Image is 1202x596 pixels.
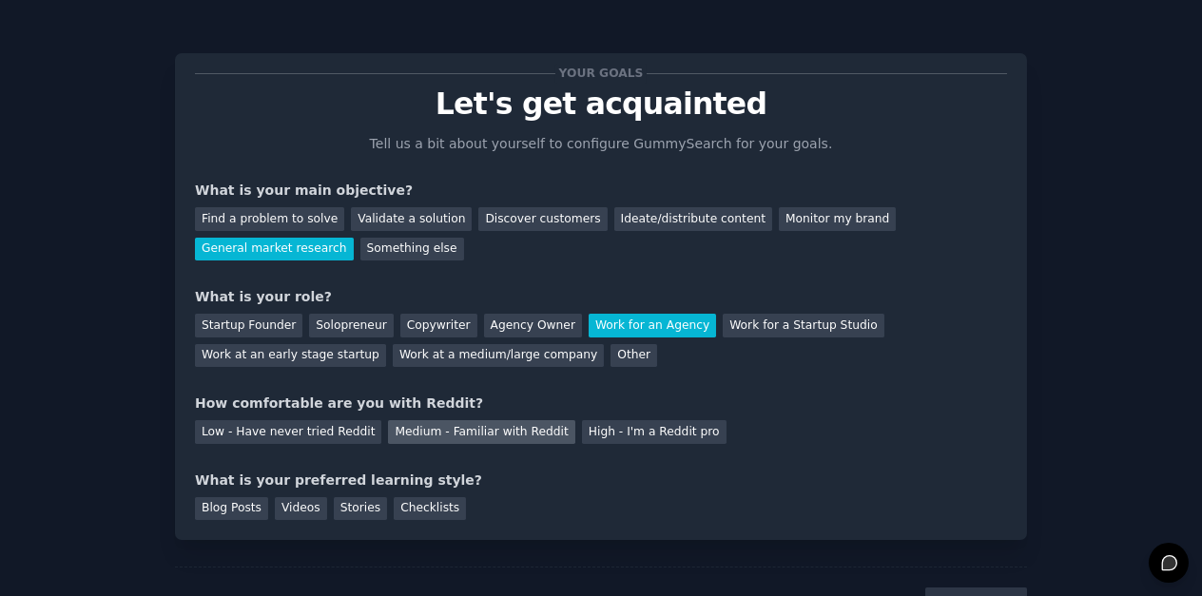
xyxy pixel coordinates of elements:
div: General market research [195,238,354,261]
div: Find a problem to solve [195,207,344,231]
div: Solopreneur [309,314,393,337]
p: Let's get acquainted [195,87,1007,121]
div: Ideate/distribute content [614,207,772,231]
div: Work for an Agency [589,314,716,337]
div: Other [611,344,657,368]
div: Medium - Familiar with Reddit [388,420,574,444]
div: What is your preferred learning style? [195,471,1007,490]
span: Your goals [555,64,647,84]
div: Validate a solution [351,207,472,231]
p: Tell us a bit about yourself to configure GummySearch for your goals. [361,134,841,154]
div: Discover customers [478,207,607,231]
div: Low - Have never tried Reddit [195,420,381,444]
div: What is your main objective? [195,181,1007,201]
div: Videos [275,497,327,521]
div: How comfortable are you with Reddit? [195,394,1007,413]
div: Startup Founder [195,314,302,337]
div: Agency Owner [484,314,582,337]
div: Monitor my brand [779,207,896,231]
div: Work for a Startup Studio [723,314,883,337]
div: Checklists [394,497,466,521]
div: Work at a medium/large company [393,344,604,368]
div: Copywriter [400,314,477,337]
div: Work at an early stage startup [195,344,386,368]
div: Blog Posts [195,497,268,521]
div: What is your role? [195,287,1007,307]
div: High - I'm a Reddit pro [582,420,727,444]
div: Something else [360,238,464,261]
div: Stories [334,497,387,521]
